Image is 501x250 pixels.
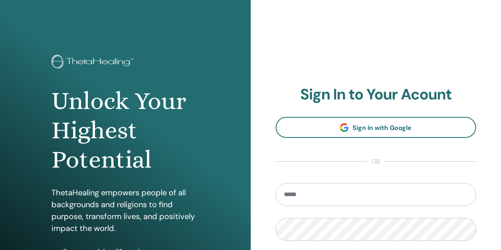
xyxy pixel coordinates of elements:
span: Sign In with Google [352,124,411,132]
p: ThetaHealing empowers people of all backgrounds and religions to find purpose, transform lives, a... [51,187,199,234]
span: or [368,157,384,166]
a: Sign In with Google [276,117,476,138]
h2: Sign In to Your Acount [276,86,476,104]
h1: Unlock Your Highest Potential [51,86,199,175]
